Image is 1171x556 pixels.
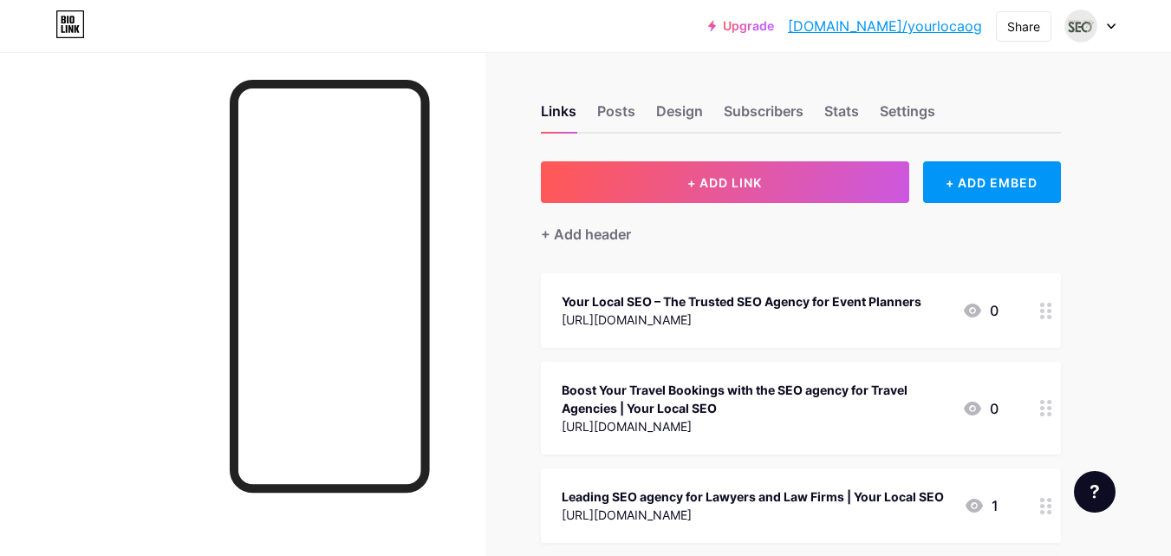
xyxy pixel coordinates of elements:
div: Subscribers [724,101,803,132]
div: [URL][DOMAIN_NAME] [562,506,944,524]
span: + ADD LINK [687,175,762,190]
div: [URL][DOMAIN_NAME] [562,311,921,329]
div: Stats [824,101,859,132]
div: [URL][DOMAIN_NAME] [562,417,948,435]
div: Settings [880,101,935,132]
div: Posts [597,101,635,132]
div: Share [1007,17,1040,36]
div: Links [541,101,576,132]
div: 0 [962,398,999,419]
div: Boost Your Travel Bookings with the SEO agency for Travel Agencies | Your Local SEO [562,381,948,417]
a: Upgrade [708,19,774,33]
div: 1 [964,495,999,516]
a: [DOMAIN_NAME]/yourlocaog [788,16,982,36]
img: Your Local SEO [1064,10,1097,43]
div: + ADD EMBED [923,161,1061,203]
div: 0 [962,300,999,321]
button: + ADD LINK [541,161,909,203]
div: Design [656,101,703,132]
div: + Add header [541,224,631,245]
div: Your Local SEO – The Trusted SEO Agency for Event Planners [562,292,921,311]
div: Leading SEO agency for Lawyers and Law Firms | Your Local SEO [562,487,944,506]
